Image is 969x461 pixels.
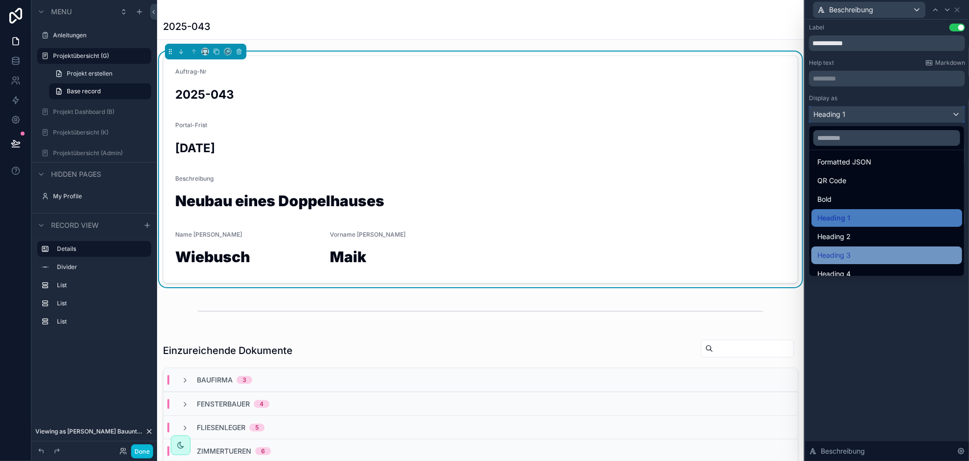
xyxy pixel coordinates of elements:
[175,193,786,212] h1: Neubau eines Doppelhauses
[53,129,149,136] label: Projektübersicht (K)
[49,66,151,81] a: Projekt erstellen
[57,263,147,271] label: Divider
[197,423,245,433] span: Fliesenleger
[49,83,151,99] a: Base record
[51,169,101,179] span: Hidden pages
[817,212,850,224] span: Heading 1
[175,231,242,238] span: Name [PERSON_NAME]
[175,86,786,103] h2: 2025-043
[175,175,214,182] span: Beschreibung
[35,428,145,435] span: Viewing as [PERSON_NAME] Bauunternehmen GmbH
[131,444,153,459] button: Done
[330,249,477,268] h1: Maik
[51,220,99,230] span: Record view
[197,446,251,456] span: Zimmertueren
[53,31,149,39] label: Anleitungen
[53,149,149,157] label: Projektübersicht (Admin)
[817,193,832,205] span: Bold
[57,281,147,289] label: List
[163,20,211,33] h1: 2025-043
[817,175,846,187] span: QR Code
[51,7,72,17] span: Menu
[57,318,147,325] label: List
[197,399,250,409] span: Fensterbauer
[817,156,871,168] span: Formatted JSON
[57,299,147,307] label: List
[175,68,207,75] span: Auftrag-Nr
[261,447,265,455] div: 6
[175,249,322,268] h1: Wiebusch
[175,121,207,129] span: Portal-Frist
[53,108,149,116] label: Projekt Dashboard (B)
[817,268,851,280] span: Heading 4
[53,192,149,200] label: My Profile
[817,249,851,261] span: Heading 3
[67,70,112,78] span: Projekt erstellen
[330,231,405,238] span: Vorname [PERSON_NAME]
[255,424,259,432] div: 5
[57,245,143,253] label: Details
[817,231,851,243] span: Heading 2
[260,400,264,408] div: 4
[53,52,145,60] label: Projektübersicht (G)
[67,87,101,95] span: Base record
[197,375,233,385] span: Baufirma
[175,140,322,156] h2: [DATE]
[31,237,157,339] div: scrollable content
[242,376,246,384] div: 3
